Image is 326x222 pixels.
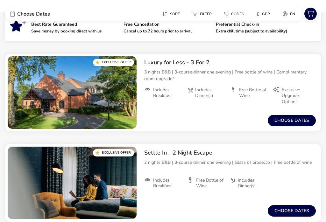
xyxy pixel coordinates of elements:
[153,87,182,99] span: Includes Breakfast
[231,11,244,17] span: Codes
[139,54,321,110] div: Luxury for Less - 3 For 23 nights B&B | 3-course dinner one evening | Free bottle of wine | Compl...
[144,59,316,66] h2: Luxury for Less - 3 For 2
[195,87,225,99] span: Includes Dinner(s)
[238,177,268,189] span: Includes Dinner(s)
[219,9,252,18] naf-pibe-menu-bar-item: Codes
[144,159,316,166] p: 2 nights B&B | 3-course dinner one evening | Glass of prosecco | Free bottle of wine
[278,9,303,18] naf-pibe-menu-bar-item: en
[252,9,275,18] button: £GBP
[219,9,249,18] button: Codes
[188,9,219,18] naf-pibe-menu-bar-item: Filter
[216,29,303,33] p: Extra chill time (subject to availability)
[290,11,295,17] span: en
[268,115,316,126] button: Choose dates
[124,29,211,33] p: Cancel up to 72 hours prior to arrival
[144,149,316,156] h2: Settle In - 2 Night Escape
[216,22,303,27] p: Preferential Check-in
[8,56,137,129] swiper-slide: 1 / 1
[257,11,259,17] i: £
[153,177,182,189] span: Includes Breakfast
[262,11,270,17] span: GBP
[139,144,321,194] div: Settle In - 2 Night Escape2 nights B&B | 3-course dinner one evening | Glass of prosecco | Free b...
[17,11,50,17] span: Choose Dates
[144,69,316,82] p: 3 nights B&B | 3-course dinner one evening | Free bottle of wine | Complimentary room upgrade*
[170,11,180,17] span: Sort
[93,149,134,156] div: Exclusive Offer
[196,177,225,189] span: Free Bottle of Wine
[157,9,188,18] naf-pibe-menu-bar-item: Sort
[188,9,217,18] button: Filter
[282,87,311,105] span: Exclusive Upgrade Options
[252,9,278,18] naf-pibe-menu-bar-item: £GBP
[278,9,300,18] button: en
[31,22,118,27] p: Best Rate Guaranteed
[8,147,137,219] swiper-slide: 1 / 1
[5,6,101,21] div: Choose Dates
[268,205,316,217] button: Choose dates
[93,59,134,66] div: Exclusive Offer
[124,22,211,27] p: Free Cancellation
[239,87,268,99] span: Free Bottle of Wine
[200,11,212,17] span: Filter
[31,29,118,33] p: Save money by booking direct with us
[157,9,185,18] button: Sort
